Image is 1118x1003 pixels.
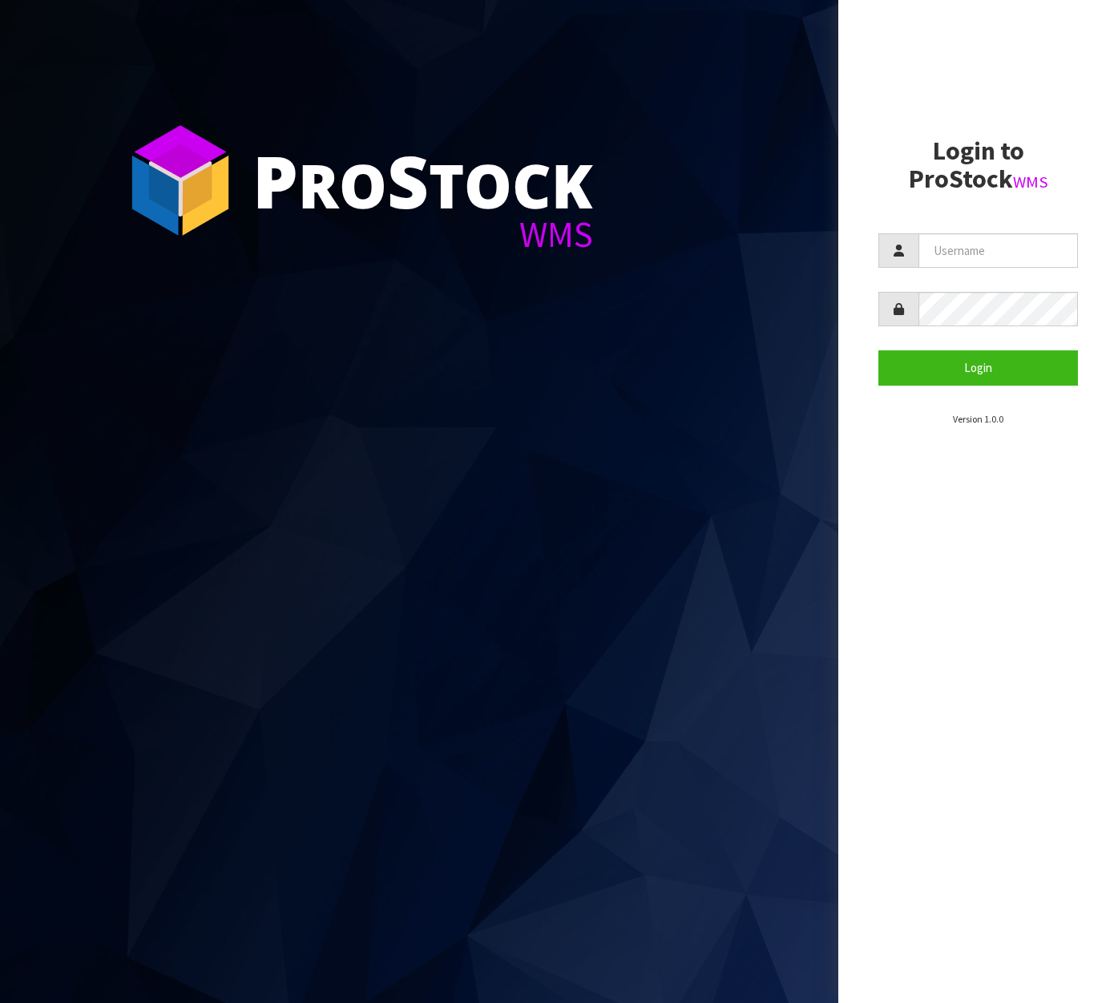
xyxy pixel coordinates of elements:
[252,144,593,216] div: ro tock
[252,216,593,253] div: WMS
[918,233,1078,268] input: Username
[878,350,1078,385] button: Login
[953,413,1003,425] small: Version 1.0.0
[252,131,298,229] span: P
[387,131,429,229] span: S
[1013,172,1048,192] small: WMS
[878,137,1078,193] h2: Login to ProStock
[120,120,240,241] img: ProStock Cube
